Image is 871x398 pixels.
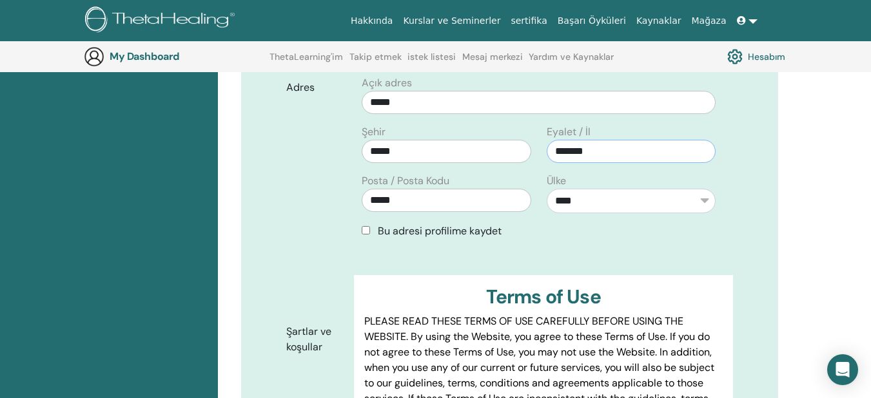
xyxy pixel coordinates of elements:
[398,9,505,33] a: Kurslar ve Seminerler
[827,354,858,385] div: Open Intercom Messenger
[378,224,502,238] span: Bu adresi profilime kaydet
[547,124,591,140] label: Eyalet / İl
[84,46,104,67] img: generic-user-icon.jpg
[686,9,731,33] a: Mağaza
[349,52,402,72] a: Takip etmek
[547,173,566,189] label: Ülke
[505,9,552,33] a: sertifika
[269,52,343,72] a: ThetaLearning'im
[362,124,386,140] label: Şehir
[631,9,687,33] a: Kaynaklar
[362,75,412,91] label: Açık adres
[407,52,456,72] a: istek listesi
[462,52,523,72] a: Mesaj merkezi
[362,173,449,189] label: Posta / Posta Kodu
[364,285,723,308] h3: Terms of Use
[277,319,355,359] label: Şartlar ve koşullar
[727,46,785,68] a: Hesabım
[85,6,239,35] img: logo.png
[110,50,239,62] h3: My Dashboard
[529,52,614,72] a: Yardım ve Kaynaklar
[727,46,743,68] img: cog.svg
[346,9,398,33] a: Hakkında
[277,75,355,100] label: Adres
[553,9,631,33] a: Başarı Öyküleri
